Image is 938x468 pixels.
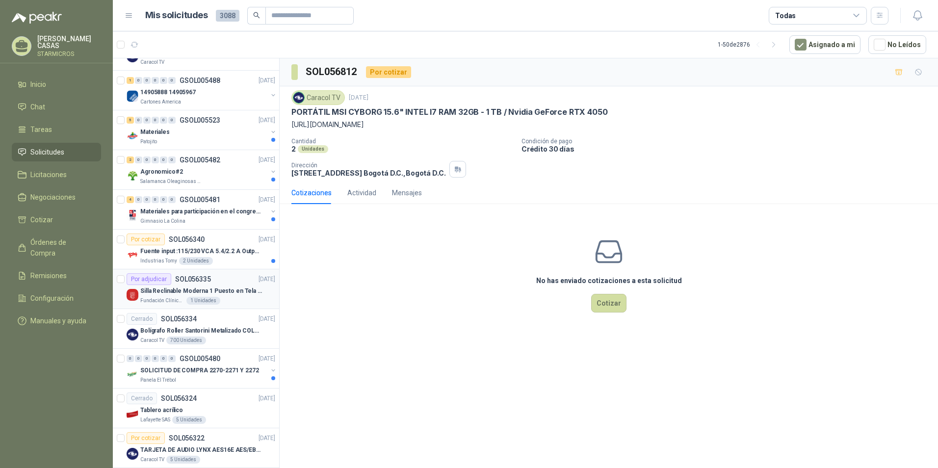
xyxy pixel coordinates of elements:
[127,355,134,362] div: 0
[186,297,220,305] div: 1 Unidades
[143,355,151,362] div: 0
[30,169,67,180] span: Licitaciones
[140,406,183,415] p: Tablero acrílico
[135,156,142,163] div: 0
[12,233,101,262] a: Órdenes de Compra
[127,408,138,420] img: Company Logo
[143,77,151,84] div: 0
[521,138,934,145] p: Condición de pago
[291,187,332,198] div: Cotizaciones
[253,12,260,19] span: search
[113,230,279,269] a: Por cotizarSOL056340[DATE] Company LogoFuente input :115/230 VCA 5.4/2.2 A Output: 24 VDC 10 A 47...
[143,156,151,163] div: 0
[145,8,208,23] h1: Mis solicitudes
[166,337,206,344] div: 700 Unidades
[306,64,358,79] h3: SOL056812
[161,315,197,322] p: SOL056334
[30,147,64,157] span: Solicitudes
[140,88,196,97] p: 14905888 14905967
[127,154,277,185] a: 2 0 0 0 0 0 GSOL005482[DATE] Company LogoAgronomico#2Salamanca Oleaginosas SAS
[259,156,275,165] p: [DATE]
[127,170,138,182] img: Company Logo
[127,196,134,203] div: 4
[140,286,262,296] p: Silla Reclinable Moderna 1 Puesto en Tela Mecánica Praxis Elite Living
[113,428,279,468] a: Por cotizarSOL056322[DATE] Company LogoTARJETA DE AUDIO LYNX AES16E AES/EBU PCICaracol TV5 Unidades
[259,275,275,284] p: [DATE]
[168,196,176,203] div: 0
[259,354,275,364] p: [DATE]
[168,77,176,84] div: 0
[175,276,211,283] p: SOL056335
[180,117,220,124] p: GSOL005523
[169,236,205,243] p: SOL056340
[789,35,860,54] button: Asignado a mi
[140,376,176,384] p: Panela El Trébol
[30,214,53,225] span: Cotizar
[12,266,101,285] a: Remisiones
[291,119,926,130] p: [URL][DOMAIN_NAME]
[127,249,138,261] img: Company Logo
[127,353,277,384] a: 0 0 0 0 0 0 GSOL005480[DATE] Company LogoSOLICITUD DE COMPRA 2270-2271 Y 2272Panela El Trébol
[160,196,167,203] div: 0
[152,196,159,203] div: 0
[30,124,52,135] span: Tareas
[37,51,101,57] p: STARMICROS
[160,117,167,124] div: 0
[291,162,445,169] p: Dirección
[291,107,607,117] p: PORTÁTIL MSI CYBORG 15.6" INTEL I7 RAM 32GB - 1 TB / Nvidia GeForce RTX 4050
[12,312,101,330] a: Manuales y ayuda
[140,58,164,66] p: Caracol TV
[30,237,92,259] span: Órdenes de Compra
[127,392,157,404] div: Cerrado
[135,196,142,203] div: 0
[259,394,275,403] p: [DATE]
[169,435,205,442] p: SOL056322
[259,116,275,125] p: [DATE]
[366,66,411,78] div: Por cotizar
[12,98,101,116] a: Chat
[140,138,157,146] p: Patojito
[152,77,159,84] div: 0
[140,257,177,265] p: Industrias Tomy
[179,257,213,265] div: 2 Unidades
[168,355,176,362] div: 0
[775,10,796,21] div: Todas
[37,35,101,49] p: [PERSON_NAME] CASAS
[291,145,296,153] p: 2
[216,10,239,22] span: 3088
[12,143,101,161] a: Solicitudes
[140,297,184,305] p: Fundación Clínica Shaio
[140,178,202,185] p: Salamanca Oleaginosas SAS
[259,314,275,324] p: [DATE]
[591,294,626,312] button: Cotizar
[291,138,514,145] p: Cantidad
[140,207,262,216] p: Materiales para participación en el congreso, UI
[127,75,277,106] a: 1 0 0 0 0 0 GSOL005488[DATE] Company Logo14905888 14905967Cartones America
[160,355,167,362] div: 0
[536,275,682,286] h3: No has enviado cotizaciones a esta solicitud
[127,432,165,444] div: Por cotizar
[180,355,220,362] p: GSOL005480
[259,76,275,85] p: [DATE]
[140,456,164,464] p: Caracol TV
[30,79,46,90] span: Inicio
[12,165,101,184] a: Licitaciones
[140,416,170,424] p: Lafayette SAS
[140,247,262,256] p: Fuente input :115/230 VCA 5.4/2.2 A Output: 24 VDC 10 A 47-63 Hz
[143,196,151,203] div: 0
[127,448,138,460] img: Company Logo
[127,289,138,301] img: Company Logo
[127,273,171,285] div: Por adjudicar
[291,90,345,105] div: Caracol TV
[127,114,277,146] a: 5 0 0 0 0 0 GSOL005523[DATE] Company LogoMaterialesPatojito
[140,326,262,336] p: Bolígrafo Roller Santorini Metalizado COLOR MORADO 1logo
[259,235,275,244] p: [DATE]
[30,102,45,112] span: Chat
[30,192,76,203] span: Negociaciones
[135,117,142,124] div: 0
[135,355,142,362] div: 0
[521,145,934,153] p: Crédito 30 días
[135,77,142,84] div: 0
[127,156,134,163] div: 2
[868,35,926,54] button: No Leídos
